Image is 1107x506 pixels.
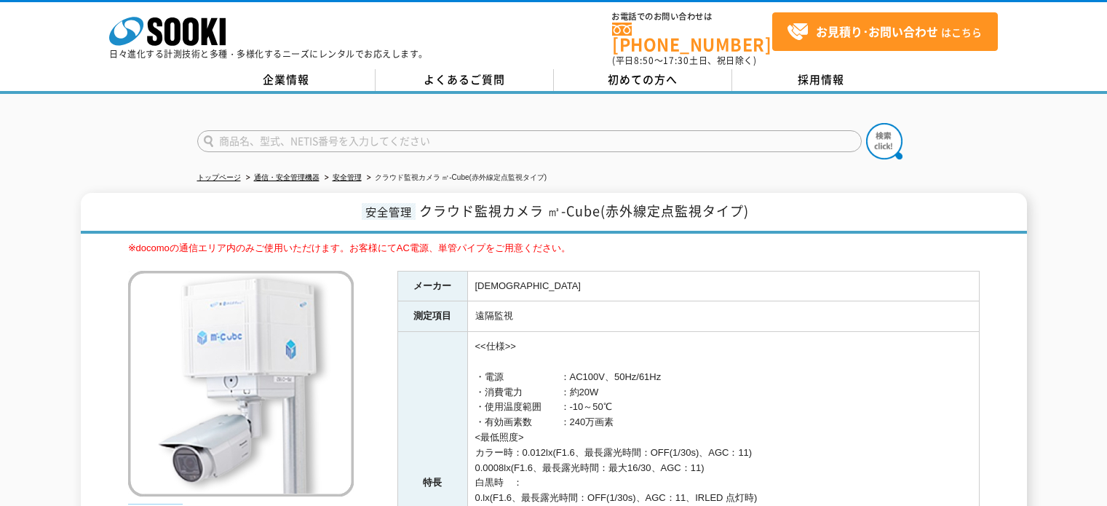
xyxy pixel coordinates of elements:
[467,271,979,301] td: [DEMOGRAPHIC_DATA]
[362,203,416,220] span: 安全管理
[397,271,467,301] th: メーカー
[554,69,732,91] a: 初めての方へ
[376,69,554,91] a: よくあるご質問
[608,71,678,87] span: 初めての方へ
[732,69,910,91] a: 採用情報
[787,21,982,43] span: はこちら
[772,12,998,51] a: お見積り･お問い合わせはこちら
[364,170,547,186] li: クラウド監視カメラ ㎥-Cube(赤外線定点監視タイプ)
[612,12,772,21] span: お電話でのお問い合わせは
[467,301,979,332] td: 遠隔監視
[109,50,428,58] p: 日々進化する計測技術と多種・多様化するニーズにレンタルでお応えします。
[612,54,756,67] span: (平日 ～ 土日、祝日除く)
[634,54,654,67] span: 8:50
[197,173,241,181] a: トップページ
[816,23,938,40] strong: お見積り･お問い合わせ
[419,201,749,221] span: クラウド監視カメラ ㎥-Cube(赤外線定点監視タイプ)
[333,173,362,181] a: 安全管理
[197,69,376,91] a: 企業情報
[612,23,772,52] a: [PHONE_NUMBER]
[254,173,320,181] a: 通信・安全管理機器
[866,123,902,159] img: btn_search.png
[397,301,467,332] th: 測定項目
[128,242,571,253] span: ※docomoの通信エリア内のみご使用いただけます。お客様にてAC電源、単管パイプをご用意ください。
[128,271,354,497] img: クラウド監視カメラ ㎥-Cube(赤外線定点監視タイプ)
[663,54,689,67] span: 17:30
[197,130,862,152] input: 商品名、型式、NETIS番号を入力してください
